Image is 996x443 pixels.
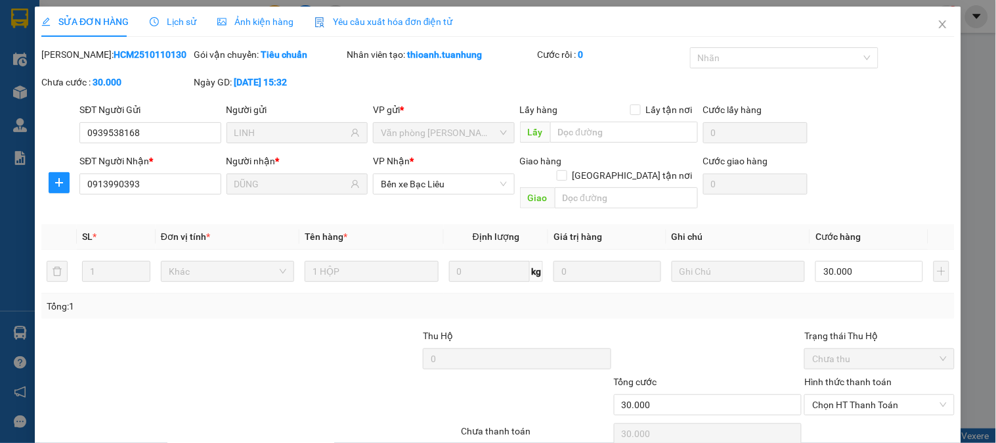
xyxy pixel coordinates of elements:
div: [PERSON_NAME]: [41,47,191,62]
input: Cước giao hàng [703,174,808,195]
span: kg [530,261,543,282]
span: Yêu cầu xuất hóa đơn điện tử [314,16,453,27]
span: Đơn vị tính [161,231,210,242]
span: plus [49,177,69,188]
input: 0 [553,261,661,282]
span: Giá trị hàng [553,231,602,242]
input: Dọc đường [550,122,698,143]
span: Bến xe Bạc Liêu [381,174,506,194]
label: Cước giao hàng [703,156,768,166]
div: Ngày GD: [194,75,344,89]
span: Chưa thu [812,349,946,369]
div: VP gửi [373,103,514,117]
b: Tiêu chuẩn [261,49,308,60]
b: 0 [578,49,584,60]
div: Trạng thái Thu Hộ [804,329,954,343]
span: Văn phòng Hồ Chí Minh [381,123,506,143]
span: Chọn HT Thanh Toán [812,395,946,415]
span: clock-circle [150,17,159,26]
div: SĐT Người Gửi [79,103,221,117]
div: Người nhận [227,154,368,168]
div: Chưa cước : [41,75,191,89]
div: Người gửi [227,103,368,117]
div: Nhân viên tạo: [347,47,535,62]
input: Cước lấy hàng [703,122,808,143]
button: delete [47,261,68,282]
div: Tổng: 1 [47,299,385,314]
input: Tên người gửi [234,126,348,140]
span: VP Nhận [373,156,410,166]
div: Cước rồi : [538,47,687,62]
span: Lấy [520,122,550,143]
span: SỬA ĐƠN HÀNG [41,16,129,27]
input: Ghi Chú [672,261,805,282]
label: Hình thức thanh toán [804,377,892,387]
div: Gói vận chuyển: [194,47,344,62]
span: edit [41,17,51,26]
th: Ghi chú [666,224,810,250]
span: Định lượng [473,231,519,242]
span: Giao hàng [520,156,562,166]
span: Giao [520,187,555,208]
span: Thu Hộ [423,331,453,341]
b: [DATE] 15:32 [234,77,288,87]
b: 30.000 [93,77,121,87]
span: Lấy hàng [520,105,558,115]
span: Ảnh kiện hàng [217,16,293,27]
span: Lịch sử [150,16,196,27]
div: SĐT Người Nhận [79,154,221,168]
button: Close [924,7,961,43]
img: icon [314,17,325,28]
span: close [938,19,948,30]
span: Lấy tận nơi [641,103,698,117]
span: Cước hàng [815,231,861,242]
input: Dọc đường [555,187,698,208]
span: Tên hàng [305,231,347,242]
b: thioanh.tuanhung [407,49,482,60]
span: Khác [169,262,286,281]
span: user [351,128,360,137]
input: Tên người nhận [234,177,348,191]
span: SL [82,231,93,242]
span: user [351,179,360,189]
span: Tổng cước [614,377,657,387]
span: [GEOGRAPHIC_DATA] tận nơi [567,168,698,183]
input: VD: Bàn, Ghế [305,261,438,282]
button: plus [934,261,949,282]
label: Cước lấy hàng [703,105,762,115]
span: picture [217,17,227,26]
button: plus [49,172,70,193]
b: HCM2510110130 [114,49,186,60]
